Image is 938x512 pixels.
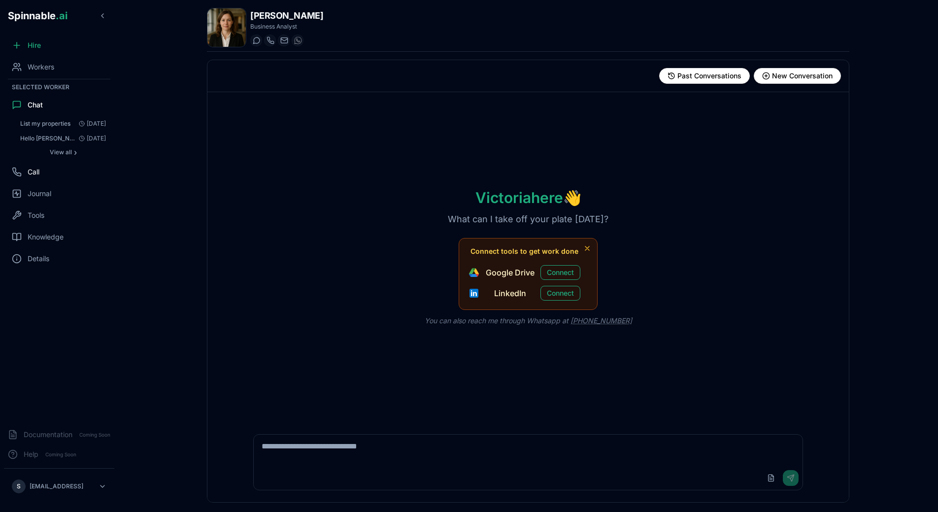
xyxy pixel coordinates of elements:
button: Start new conversation [754,68,841,84]
button: View past conversations [659,68,750,84]
span: wave [563,189,581,206]
img: WhatsApp [294,36,302,44]
button: WhatsApp [292,34,303,46]
button: Connect [540,265,580,280]
p: [EMAIL_ADDRESS] [30,482,83,490]
span: Google Drive [486,267,535,278]
span: Chat [28,100,43,110]
span: Past Conversations [677,71,741,81]
button: Connect [540,286,580,301]
span: New Conversation [772,71,833,81]
span: [DATE] [75,120,106,128]
span: Coming Soon [42,450,79,459]
span: Coming Soon [76,430,113,440]
button: Open conversation: Hello Victoria, how are you? [16,132,110,145]
div: Selected Worker [4,81,114,93]
span: Details [28,254,49,264]
span: LinkedIn [486,287,535,299]
span: Connect tools to get work done [470,246,578,256]
span: Hello Victoria, how are you?: Hello Sebastião! I'm doing well, thank you for asking. I'm ready an... [20,135,75,142]
span: Call [28,167,39,177]
button: Start a chat with Victoria Lewis [250,34,262,46]
span: Knowledge [28,232,64,242]
button: Show all conversations [16,146,110,158]
img: Victoria Lewis [207,8,246,47]
span: Workers [28,62,54,72]
p: Business Analyst [250,23,323,31]
span: S [17,482,21,490]
button: Dismiss tool suggestions [581,242,593,254]
p: You can also reach me through Whatsapp at [409,316,648,326]
p: What can I take off your plate [DATE]? [432,212,624,226]
span: Journal [28,189,51,199]
span: Tools [28,210,44,220]
span: Spinnable [8,10,67,22]
h1: [PERSON_NAME] [250,9,323,23]
span: Hire [28,40,41,50]
h1: Victoria here [460,189,597,206]
span: Documentation [24,430,72,440]
span: List my properties: I'll help you list your properties. Let me access the Guesty system to retrie... [20,120,70,128]
button: Open conversation: List my properties [16,117,110,131]
span: [DATE] [75,135,106,142]
button: Start a call with Victoria Lewis [264,34,276,46]
button: S[EMAIL_ADDRESS] [8,477,110,496]
img: Google Drive [468,267,480,278]
span: .ai [56,10,67,22]
span: Help [24,449,38,459]
span: View all [50,148,72,156]
button: Send email to victoria.lewis@getspinnable.ai [278,34,290,46]
img: LinkedIn [468,287,480,299]
a: [PHONE_NUMBER] [570,316,632,325]
span: › [74,148,77,156]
